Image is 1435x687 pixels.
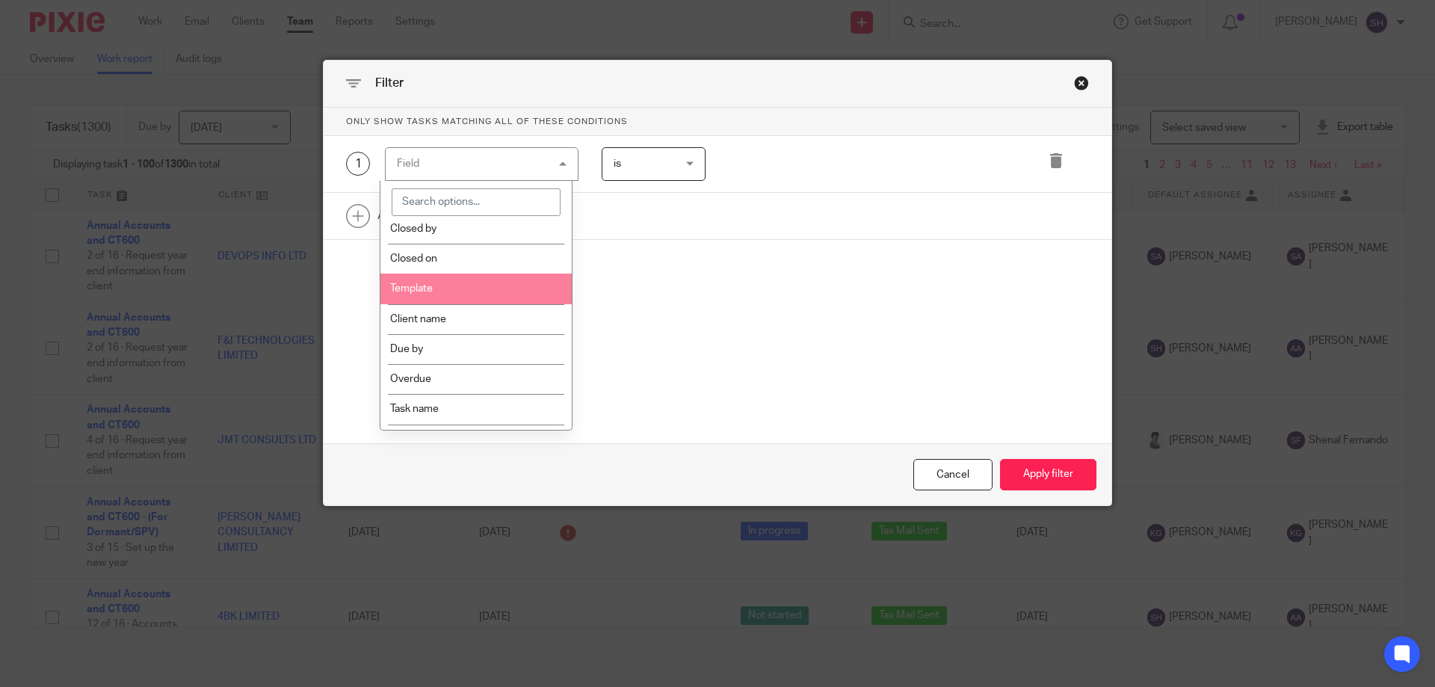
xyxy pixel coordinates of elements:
div: 1 [346,152,370,176]
span: is [614,158,621,169]
li: Client fields [388,426,565,458]
input: Search options... [392,188,561,217]
p: Only show tasks matching all of these conditions [324,108,1111,136]
div: Field [397,158,419,169]
div: Close this dialog window [1074,76,1089,90]
li: Closed on [380,244,573,274]
li: Due by [380,334,573,364]
button: Apply filter [1000,459,1096,491]
div: Close this dialog window [913,459,993,491]
li: Template [380,274,573,304]
li: Overdue [380,364,573,394]
span: Filter [375,77,404,89]
li: Client name [380,304,573,334]
li: Closed by [380,214,573,244]
li: Task name [380,394,573,424]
